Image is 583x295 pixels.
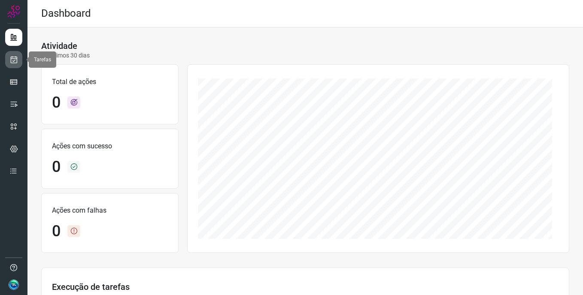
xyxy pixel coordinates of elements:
h2: Dashboard [41,7,91,20]
h1: 0 [52,222,61,241]
h1: 0 [52,158,61,176]
h3: Atividade [41,41,77,51]
img: Logo [7,5,20,18]
span: Tarefas [34,57,51,63]
p: Ações com sucesso [52,141,168,151]
p: Total de ações [52,77,168,87]
h1: 0 [52,93,61,112]
p: Ações com falhas [52,205,168,216]
p: Últimos 30 dias [41,51,90,60]
h3: Execução de tarefas [52,282,559,292]
img: 688dd65d34f4db4d93ce8256e11a8269.jpg [9,280,19,290]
